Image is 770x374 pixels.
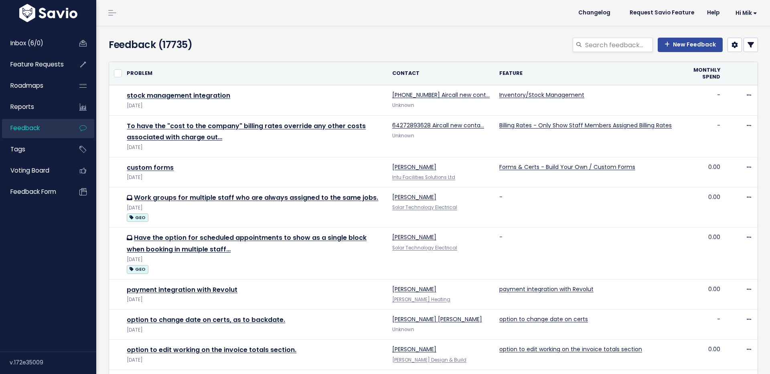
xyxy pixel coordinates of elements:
span: GEO [127,213,148,222]
span: Changelog [578,10,610,16]
span: Feedback [10,124,40,132]
a: GEO [127,264,148,274]
a: [PHONE_NUMBER] Aircall new cont… [392,91,490,99]
a: Feedback [2,119,67,137]
span: Inbox (6/0) [10,39,43,47]
td: 0.00 [677,340,725,370]
span: Hi Mik [736,10,757,16]
span: Tags [10,145,25,153]
div: [DATE] [127,296,383,304]
td: 0.00 [677,227,725,279]
th: Monthly spend [677,62,725,85]
a: Work groups for multiple staff who are always assigned to the same jobs. [134,193,378,202]
div: v.172e35009 [10,352,96,373]
a: option to edit working on the invoice totals section [499,345,642,353]
span: Unknown [392,326,414,333]
td: - [494,187,677,227]
a: custom forms [127,163,174,172]
td: 0.00 [677,157,725,187]
a: Inbox (6/0) [2,34,67,52]
a: Billing Rates - Only Show Staff Members Assigned Billing Rates [499,121,672,129]
h4: Feedback (17735) [109,38,317,52]
a: [PERSON_NAME] [392,345,436,353]
td: - [677,85,725,115]
a: payment integration with Revolut [499,285,594,293]
span: Roadmaps [10,81,43,90]
a: option to edit working on the invoice totals section. [127,345,296,354]
a: payment integration with Revolut [127,285,237,294]
a: Solar Technology Electrical [392,245,457,251]
th: Problem [122,62,387,85]
a: Feature Requests [2,55,67,74]
div: [DATE] [127,326,383,334]
a: [PERSON_NAME] Design & Build [392,357,466,363]
a: [PERSON_NAME] Heating [392,296,450,303]
a: [PERSON_NAME] [392,233,436,241]
div: [DATE] [127,102,383,110]
td: - [677,115,725,157]
a: option to change date on certs, as to backdate. [127,315,285,324]
a: [PERSON_NAME] [392,193,436,201]
a: Have the option for scheduled appointments to show as a single block when booking in multiple staff… [127,233,367,254]
a: 64272893628 Aircall new conta… [392,121,484,129]
a: Solar Technology Electrical [392,204,457,211]
div: [DATE] [127,204,383,212]
td: 0.00 [677,187,725,227]
a: Roadmaps [2,76,67,95]
span: Reports [10,103,34,111]
td: - [677,310,725,340]
a: New Feedback [658,38,723,52]
a: Help [701,7,726,19]
div: [DATE] [127,143,383,152]
td: 0.00 [677,279,725,309]
div: [DATE] [127,255,383,264]
a: stock management integration [127,91,230,100]
a: Hi Mik [726,7,764,19]
a: [PERSON_NAME] [392,285,436,293]
a: Voting Board [2,161,67,180]
div: [DATE] [127,356,383,364]
a: Intu Facilities Solutions Ltd [392,174,455,181]
th: Contact [387,62,494,85]
th: Feature [494,62,677,85]
span: Feedback form [10,187,56,196]
a: To have the "cost to the company" billing rates override any other costs associated with charge out… [127,121,366,142]
a: Inventory/Stock Management [499,91,584,99]
a: Reports [2,98,67,116]
a: GEO [127,212,148,222]
td: - [494,227,677,279]
span: Feature Requests [10,60,64,68]
img: logo-white.9d6f32f41409.svg [17,4,79,22]
a: Feedback form [2,183,67,201]
a: [PERSON_NAME] [PERSON_NAME] [392,315,482,323]
span: Unknown [392,102,414,109]
a: Request Savio Feature [623,7,701,19]
a: [PERSON_NAME] [392,163,436,171]
input: Search feedback... [584,38,653,52]
a: Forms & Certs - Build Your Own / Custom Forms [499,163,635,171]
span: Unknown [392,133,414,139]
a: option to change date on certs [499,315,588,323]
div: [DATE] [127,173,383,182]
span: GEO [127,265,148,273]
span: Voting Board [10,166,49,175]
a: Tags [2,140,67,159]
